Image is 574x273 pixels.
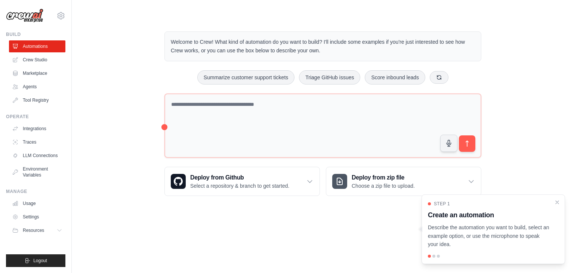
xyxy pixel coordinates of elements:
p: Select a repository & branch to get started. [190,182,289,190]
div: Build [6,31,65,37]
a: Agents [9,81,65,93]
button: Score inbound leads [365,70,425,85]
img: Logo [6,9,43,23]
a: LLM Connections [9,150,65,162]
a: Crew Studio [9,54,65,66]
a: Usage [9,197,65,209]
h3: Deploy from zip file [352,173,415,182]
button: Logout [6,254,65,267]
div: Operate [6,114,65,120]
button: Summarize customer support tickets [197,70,294,85]
h3: Deploy from Github [190,173,289,182]
span: Step 1 [434,201,450,207]
a: Marketplace [9,67,65,79]
p: Choose a zip file to upload. [352,182,415,190]
a: Tool Registry [9,94,65,106]
p: Describe the automation you want to build, select an example option, or use the microphone to spe... [428,223,550,249]
div: Manage [6,188,65,194]
span: Logout [33,258,47,264]
button: Triage GitHub issues [299,70,360,85]
a: Integrations [9,123,65,135]
a: Settings [9,211,65,223]
span: Resources [23,227,44,233]
a: Automations [9,40,65,52]
button: Close walkthrough [554,199,560,205]
h3: Create an automation [428,210,550,220]
p: Welcome to Crew! What kind of automation do you want to build? I'll include some examples if you'... [171,38,475,55]
button: Resources [9,224,65,236]
a: Environment Variables [9,163,65,181]
a: Traces [9,136,65,148]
